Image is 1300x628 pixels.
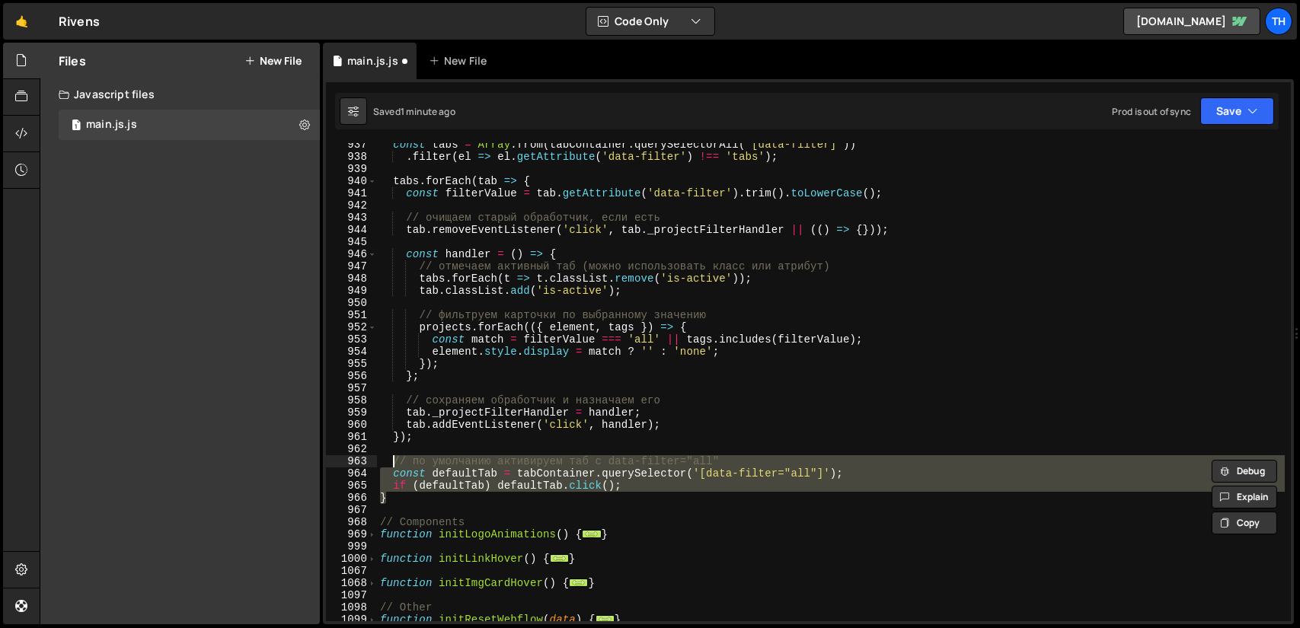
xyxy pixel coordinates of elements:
div: 954 [326,346,377,358]
div: 947 [326,260,377,273]
div: 960 [326,419,377,431]
div: 1000 [326,553,377,565]
div: 959 [326,406,377,419]
div: 966 [326,492,377,504]
button: Explain [1212,486,1277,508]
span: ... [550,554,569,563]
div: 939 [326,163,377,175]
span: ... [582,530,601,538]
div: 957 [326,382,377,394]
div: Saved [373,105,455,118]
div: 941 [326,187,377,199]
button: Copy [1212,512,1277,534]
div: 1098 [326,601,377,614]
div: 958 [326,394,377,406]
div: 1099 [326,614,377,626]
a: 🤙 [3,3,40,40]
div: 999 [326,540,377,553]
div: 1067 [326,565,377,577]
div: 948 [326,273,377,285]
div: Prod is out of sync [1112,105,1191,118]
div: 937 [326,139,377,151]
div: 17273/47859.js [59,110,320,140]
div: 940 [326,175,377,187]
div: 964 [326,467,377,480]
div: 952 [326,321,377,333]
div: 950 [326,297,377,309]
div: New File [429,53,493,69]
div: main.js.js [347,53,398,69]
div: 963 [326,455,377,467]
span: 1 [72,120,81,132]
div: 938 [326,151,377,163]
button: New File [244,55,302,67]
div: 953 [326,333,377,346]
div: 944 [326,224,377,236]
button: Code Only [586,8,714,35]
a: Th [1265,8,1292,35]
div: 962 [326,443,377,455]
div: 943 [326,212,377,224]
a: [DOMAIN_NAME] [1123,8,1260,35]
div: 945 [326,236,377,248]
div: 955 [326,358,377,370]
div: Javascript files [40,79,320,110]
div: main.js.js [86,118,137,132]
span: ... [596,615,615,623]
div: 942 [326,199,377,212]
h2: Files [59,53,86,69]
div: 946 [326,248,377,260]
button: Debug [1212,460,1277,483]
div: Rivens [59,12,100,30]
div: 1097 [326,589,377,601]
div: 956 [326,370,377,382]
div: 949 [326,285,377,297]
div: 968 [326,516,377,528]
div: 1 minute ago [401,105,455,118]
div: 1068 [326,577,377,589]
span: ... [569,579,588,587]
div: 969 [326,528,377,540]
div: 965 [326,480,377,492]
div: 961 [326,431,377,443]
div: 967 [326,504,377,516]
div: 951 [326,309,377,321]
button: Save [1200,97,1274,125]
